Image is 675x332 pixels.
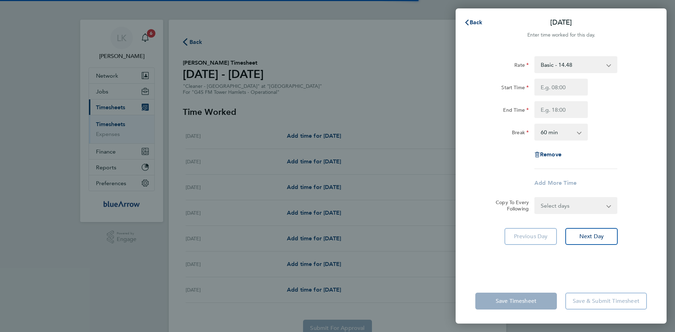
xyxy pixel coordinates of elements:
[540,151,561,158] span: Remove
[457,15,490,30] button: Back
[565,228,618,245] button: Next Day
[550,18,572,27] p: [DATE]
[514,62,529,70] label: Rate
[534,79,588,96] input: E.g. 08:00
[470,19,483,26] span: Back
[503,107,529,115] label: End Time
[534,152,561,157] button: Remove
[490,199,529,212] label: Copy To Every Following
[456,31,667,39] div: Enter time worked for this day.
[534,101,588,118] input: E.g. 18:00
[579,233,604,240] span: Next Day
[512,129,529,138] label: Break
[501,84,529,93] label: Start Time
